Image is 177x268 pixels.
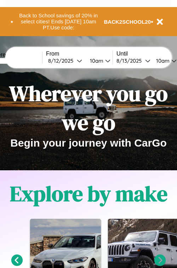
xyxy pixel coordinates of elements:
div: 8 / 13 / 2025 [116,57,145,64]
div: 10am [153,57,171,64]
button: 8/12/2025 [46,57,84,64]
label: From [46,51,113,57]
button: 10am [84,57,113,64]
div: 8 / 12 / 2025 [48,57,77,64]
h1: Explore by make [10,179,167,208]
b: BACK2SCHOOL20 [104,19,151,25]
button: Back to School savings of 20% in select cities! Ends [DATE] 10am PT.Use code: [13,11,104,33]
div: 10am [86,57,105,64]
